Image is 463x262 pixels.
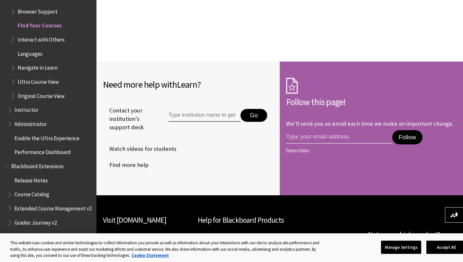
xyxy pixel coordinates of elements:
[103,106,154,132] span: Contact your institution's support desk
[18,91,65,99] span: Original Course View
[14,203,92,212] span: Extended Course Management v2
[18,34,65,43] span: Interact with Others
[18,63,58,71] span: Navigate in Learn
[103,160,149,170] a: Find more help
[11,161,64,170] span: Blackboard Extensions
[14,119,47,127] span: Administrator
[14,147,71,156] span: Performance Dashboard
[14,231,71,240] span: Reporting Framework v2
[103,215,166,225] a: Visit [DOMAIN_NAME]
[14,189,49,198] span: Course Catalog
[286,130,392,144] input: email address
[18,48,42,57] span: Languages
[286,120,453,127] p: We'll send you an email each time we make an important change.
[18,76,59,85] span: Ultra Course View
[198,215,362,226] h2: Help for Blackboard Products
[103,144,177,154] a: Watch videos for students
[286,78,298,94] img: Subscription Icon
[177,79,197,90] span: Learn
[14,175,48,184] span: Release Notes
[10,240,324,259] div: This website uses cookies and similar technologies to collect information you provide as well as ...
[132,253,169,258] a: More information about your privacy, opens in a new tab
[392,130,422,144] button: Follow
[14,133,79,141] span: Enable the Ultra Experience
[381,240,421,254] button: Manage Settings
[168,109,241,122] input: Type institution name to get support
[14,105,38,113] span: Instructor
[103,78,273,91] h2: Need more help with ?
[18,6,58,15] span: Browser Support
[368,229,457,240] h2: Not sure which product?
[241,109,267,122] button: Go
[286,148,455,152] a: Privacy Policy
[14,217,57,226] span: Grades Journey v2
[286,95,457,109] h2: Follow this page!
[18,20,62,29] span: Find Your Courses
